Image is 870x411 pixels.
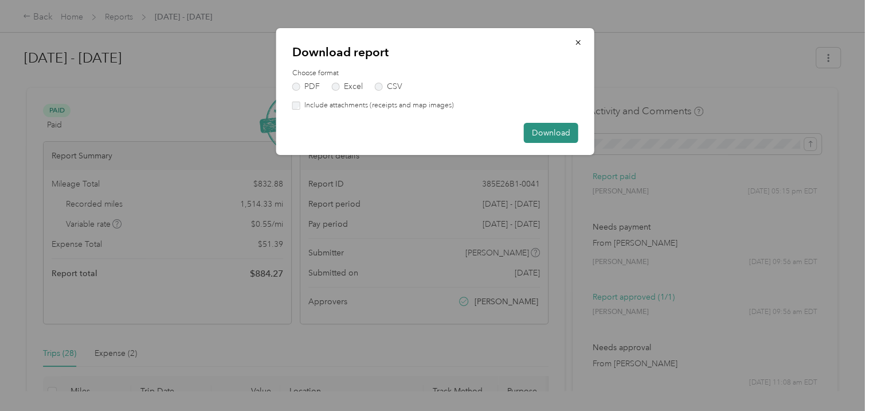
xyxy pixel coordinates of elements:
label: Excel [332,83,363,91]
p: Download report [292,44,578,60]
button: Download [524,123,578,143]
iframe: Everlance-gr Chat Button Frame [806,347,870,411]
label: Choose format [292,68,578,79]
label: Include attachments (receipts and map images) [300,100,454,111]
label: CSV [375,83,402,91]
label: PDF [292,83,320,91]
